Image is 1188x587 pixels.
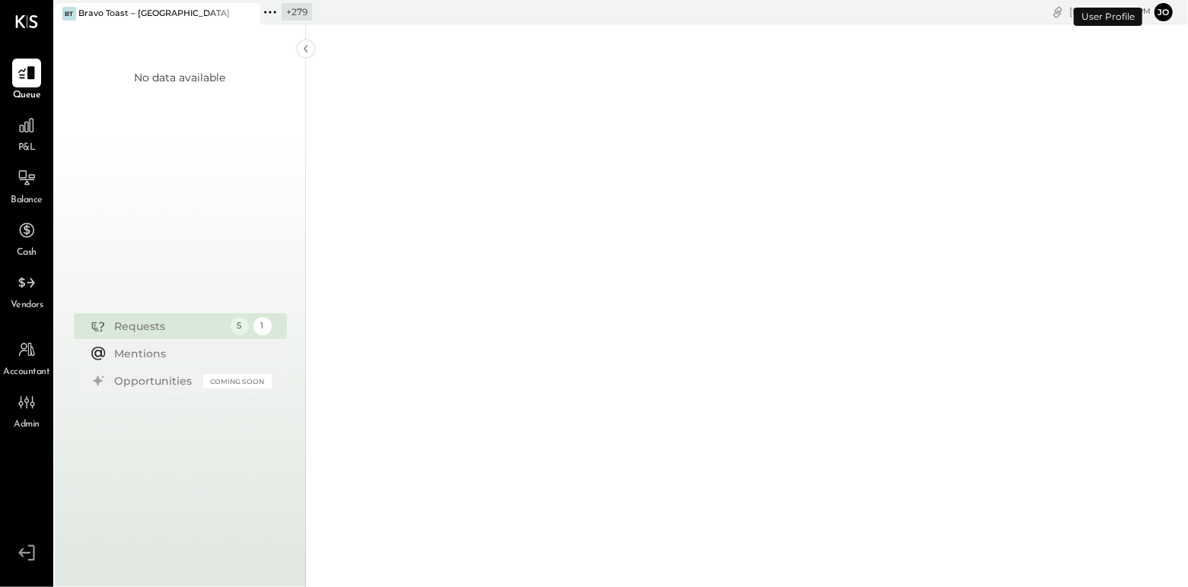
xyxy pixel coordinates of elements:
a: Balance [1,163,53,208]
a: Queue [1,59,53,103]
div: Requests [115,319,223,334]
div: + 279 [282,3,312,21]
span: Queue [13,89,41,103]
div: Coming Soon [203,374,272,389]
div: Mentions [115,346,264,361]
a: Accountant [1,335,53,379]
span: P&L [18,141,36,155]
div: Bravo Toast – [GEOGRAPHIC_DATA] [78,8,230,20]
a: Admin [1,388,53,432]
a: P&L [1,111,53,155]
div: BT [62,7,76,21]
div: 1 [253,317,272,335]
span: 3 : 07 [1105,5,1135,19]
a: Vendors [1,268,53,313]
button: Jo [1155,3,1173,21]
span: pm [1138,6,1151,17]
div: No data available [135,70,226,85]
span: Balance [11,194,43,208]
div: 5 [231,317,249,335]
div: User Profile [1074,8,1142,26]
span: Accountant [4,366,50,379]
a: Cash [1,216,53,260]
span: Vendors [11,299,43,313]
div: [DATE] [1069,5,1151,19]
span: Cash [17,246,37,260]
span: Admin [14,418,40,432]
div: copy link [1050,4,1065,20]
div: Opportunities [115,373,196,389]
